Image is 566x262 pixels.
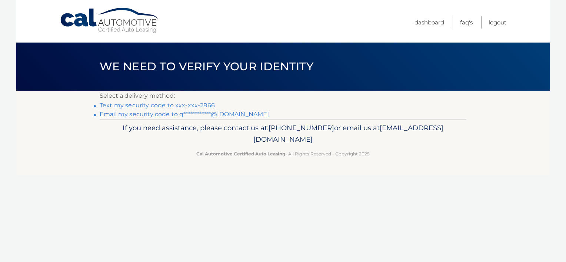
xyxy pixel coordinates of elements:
strong: Cal Automotive Certified Auto Leasing [196,151,285,157]
p: If you need assistance, please contact us at: or email us at [104,122,462,146]
p: - All Rights Reserved - Copyright 2025 [104,150,462,158]
a: Text my security code to xxx-xxx-2866 [100,102,215,109]
a: Logout [489,16,506,28]
a: Dashboard [414,16,444,28]
span: We need to verify your identity [100,60,313,73]
p: Select a delivery method: [100,91,466,101]
a: Cal Automotive [60,7,160,34]
a: FAQ's [460,16,473,28]
span: [PHONE_NUMBER] [269,124,334,132]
